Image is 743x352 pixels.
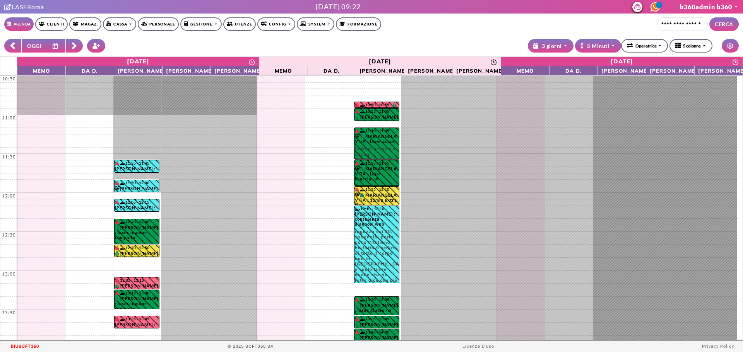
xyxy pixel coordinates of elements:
[462,344,494,349] a: Licenza D'uso
[355,322,399,328] div: [PERSON_NAME] : laser ascelle
[115,161,119,165] i: Il cliente ha degli insoluti
[358,67,402,74] span: [PERSON_NAME]
[115,284,121,288] i: PAGATO
[115,166,159,172] div: [PERSON_NAME] : foto - controllo *da remoto* tramite foto
[355,322,361,326] i: PAGATO
[297,17,334,31] a: SYSTEM
[138,17,179,31] a: Personale
[0,115,17,121] div: 11:00
[0,193,17,199] div: 12:00
[355,330,359,334] i: Il cliente ha degli insoluti
[355,129,359,133] i: Il cliente ha degli insoluti
[115,283,159,289] div: [PERSON_NAME] : controllo inguine
[316,2,361,12] div: [DATE] 09:22
[115,251,121,255] i: PAGATO
[0,271,17,277] div: 13:00
[355,316,399,321] div: 13:35 - 13:45
[115,278,159,283] div: 13:05 - 13:15
[406,67,450,74] span: [PERSON_NAME]
[551,67,596,74] span: Da D.
[4,4,12,10] i: Clicca per andare alla pagina di firma
[115,316,159,321] div: 13:35 - 13:45
[648,67,692,74] span: [PERSON_NAME]
[600,67,644,74] span: [PERSON_NAME]
[115,246,119,250] i: Il cliente ha degli insoluti
[115,180,159,185] div: 11:50 - 12:00
[19,67,63,74] span: Memo
[355,109,399,114] div: 10:55 - 11:05
[0,310,17,315] div: 13:30
[336,17,381,31] a: Formazione
[115,200,119,204] i: Il cliente ha degli insoluti
[355,144,399,162] span: baffetti credito x amica [PERSON_NAME]
[611,58,633,65] div: [DATE]
[355,181,399,200] span: baffetti credito x amica [PERSON_NAME]
[115,317,119,321] i: Il cliente ha degli insoluti
[355,103,359,107] i: Il cliente ha degli insoluti
[310,67,354,74] span: Da D.
[35,17,68,31] a: Clienti
[0,76,17,82] div: 10:30
[115,291,159,296] div: 13:15 - 13:30
[355,109,359,113] i: Il cliente ha degli insoluti
[392,102,398,107] i: PAGATO
[115,296,159,309] div: [PERSON_NAME] : laser inguine completo
[680,3,738,10] a: b360admin b360
[360,193,366,197] i: PAGATO
[709,17,739,31] button: CERCA
[257,17,295,31] a: Config
[115,225,121,230] i: PAGATO
[355,335,399,347] div: [PERSON_NAME] : laser inguine completo
[355,134,360,139] i: Categoria cliente: Diamante
[657,17,708,31] input: Cerca cliente...
[355,192,360,197] i: Categoria cliente: Diamante
[4,3,44,10] a: Clicca per andare alla pagina di firmaLASERoma
[115,186,120,191] i: Categoria cliente: Diamante
[355,161,399,166] div: 11:35 - 11:55
[164,67,209,74] span: [PERSON_NAME]
[115,322,159,328] div: [PERSON_NAME] : controllo inguine
[68,67,112,74] span: Da D.
[355,114,399,121] div: [PERSON_NAME] : basette
[223,17,256,31] a: Utenze
[355,330,399,335] div: 13:45 - 14:00
[115,200,159,205] div: 12:05 - 12:15
[115,161,159,166] div: 11:35 - 11:45
[503,67,547,74] span: Memo
[355,115,361,119] i: PAGATO
[355,187,399,192] div: 11:55 - 12:10
[180,17,221,31] a: Gestione
[355,297,399,302] div: 13:20 - 13:35
[115,225,159,242] div: [PERSON_NAME] : laser inguine completo
[116,67,160,74] span: [PERSON_NAME]
[355,317,359,321] i: Il cliente ha degli insoluti
[69,17,101,31] a: Magaz.
[115,181,119,185] i: Il cliente ha degli insoluti
[103,17,136,31] a: Cassa
[355,187,359,191] i: Il cliente ha degli insoluti
[702,344,734,349] a: Privacy Policy
[4,17,34,31] a: Agenda
[533,42,562,50] div: 3 giorni
[261,67,305,74] span: Memo
[697,67,741,74] span: [PERSON_NAME]..
[0,232,17,238] div: 12:30
[355,128,399,133] div: 11:10 - 11:35
[355,211,399,283] div: [PERSON_NAME] : consulenza - diagnosi web
[115,219,159,224] div: 12:20 - 12:40
[115,186,159,192] div: [PERSON_NAME] : foto - controllo *da remoto* tramite foto
[115,278,119,282] i: Il cliente ha degli insoluti
[355,134,399,159] div: MARIANGELA VITA : laser cosce
[115,245,159,250] div: 12:40 - 12:50
[213,67,257,74] span: [PERSON_NAME]..
[580,42,609,50] div: 5 Minuti
[115,205,159,211] div: [PERSON_NAME] : foto - controllo *da remoto* tramite foto
[115,251,159,257] div: [PERSON_NAME] : infracigliare (ex sopracciglia)
[455,67,499,74] span: [PERSON_NAME]..
[360,134,366,138] i: PAGATO
[355,102,393,107] div: 10:50 - 10:55
[115,220,119,224] i: Il cliente ha degli insoluti
[355,192,399,205] div: MARIANGELA VITA : 15min extra time
[369,58,391,65] div: [DATE]
[392,102,430,107] div: [PERSON_NAME] : controllo viso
